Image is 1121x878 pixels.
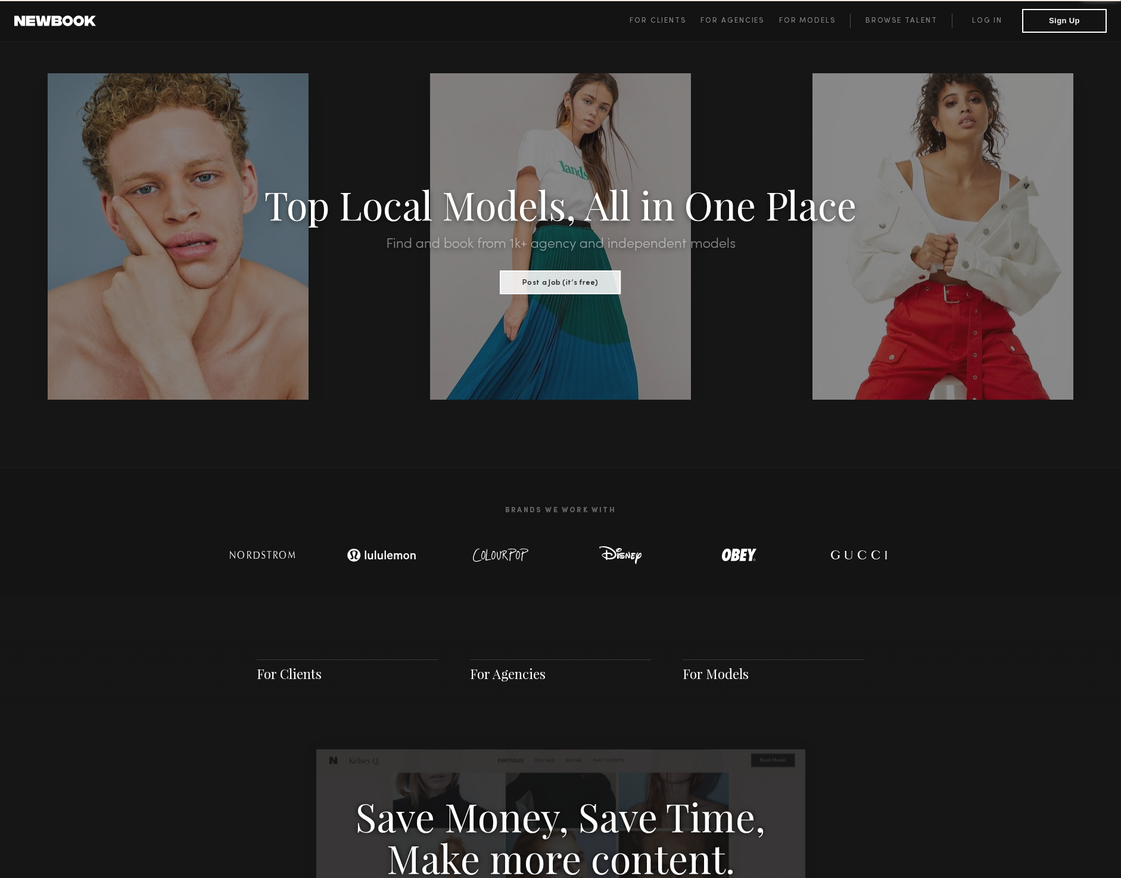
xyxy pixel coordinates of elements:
[84,186,1037,223] h1: Top Local Models, All in One Place
[779,17,836,24] span: For Models
[630,17,686,24] span: For Clients
[500,270,621,294] button: Post a Job (it’s free)
[820,543,897,567] img: logo-gucci.svg
[355,795,766,878] h3: Save Money, Save Time, Make more content.
[470,665,546,683] a: For Agencies
[340,543,424,567] img: logo-lulu.svg
[84,237,1037,251] h2: Find and book from 1k+ agency and independent models
[462,543,540,567] img: logo-colour-pop.svg
[221,543,304,567] img: logo-nordstrom.svg
[630,14,700,28] a: For Clients
[850,14,952,28] a: Browse Talent
[700,14,779,28] a: For Agencies
[257,665,322,683] a: For Clients
[500,275,621,288] a: Post a Job (it’s free)
[700,543,778,567] img: logo-obey.svg
[779,14,851,28] a: For Models
[952,14,1022,28] a: Log in
[203,492,918,529] h2: Brands We Work With
[683,665,749,683] a: For Models
[1022,9,1107,33] button: Sign Up
[581,543,659,567] img: logo-disney.svg
[700,17,764,24] span: For Agencies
